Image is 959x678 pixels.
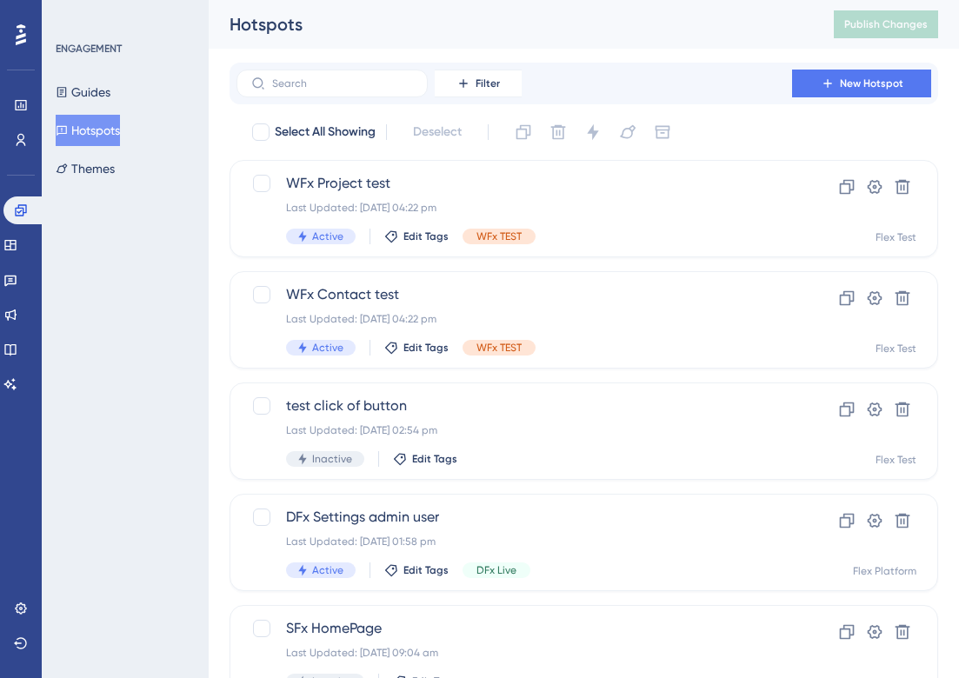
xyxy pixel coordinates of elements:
[412,452,457,466] span: Edit Tags
[853,564,916,578] div: Flex Platform
[384,229,449,243] button: Edit Tags
[792,70,931,97] button: New Hotspot
[286,646,743,660] div: Last Updated: [DATE] 09:04 am
[312,452,352,466] span: Inactive
[286,535,743,548] div: Last Updated: [DATE] 01:58 pm
[56,115,120,146] button: Hotspots
[476,76,500,90] span: Filter
[286,618,743,639] span: SFx HomePage
[476,341,522,355] span: WFx TEST
[272,77,413,90] input: Search
[435,70,522,97] button: Filter
[286,423,743,437] div: Last Updated: [DATE] 02:54 pm
[286,507,743,528] span: DFx Settings admin user
[312,563,343,577] span: Active
[403,341,449,355] span: Edit Tags
[403,229,449,243] span: Edit Tags
[56,153,115,184] button: Themes
[876,230,916,244] div: Flex Test
[403,563,449,577] span: Edit Tags
[230,12,790,37] div: Hotspots
[312,341,343,355] span: Active
[56,42,122,56] div: ENGAGEMENT
[286,395,743,416] span: test click of button
[876,342,916,356] div: Flex Test
[384,341,449,355] button: Edit Tags
[286,284,743,305] span: WFx Contact test
[476,563,516,577] span: DFx Live
[876,453,916,467] div: Flex Test
[275,122,376,143] span: Select All Showing
[286,312,743,326] div: Last Updated: [DATE] 04:22 pm
[56,76,110,108] button: Guides
[844,17,928,31] span: Publish Changes
[286,201,743,215] div: Last Updated: [DATE] 04:22 pm
[476,229,522,243] span: WFx TEST
[834,10,938,38] button: Publish Changes
[393,452,457,466] button: Edit Tags
[384,563,449,577] button: Edit Tags
[413,122,462,143] span: Deselect
[286,173,743,194] span: WFx Project test
[312,229,343,243] span: Active
[397,116,477,148] button: Deselect
[840,76,903,90] span: New Hotspot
